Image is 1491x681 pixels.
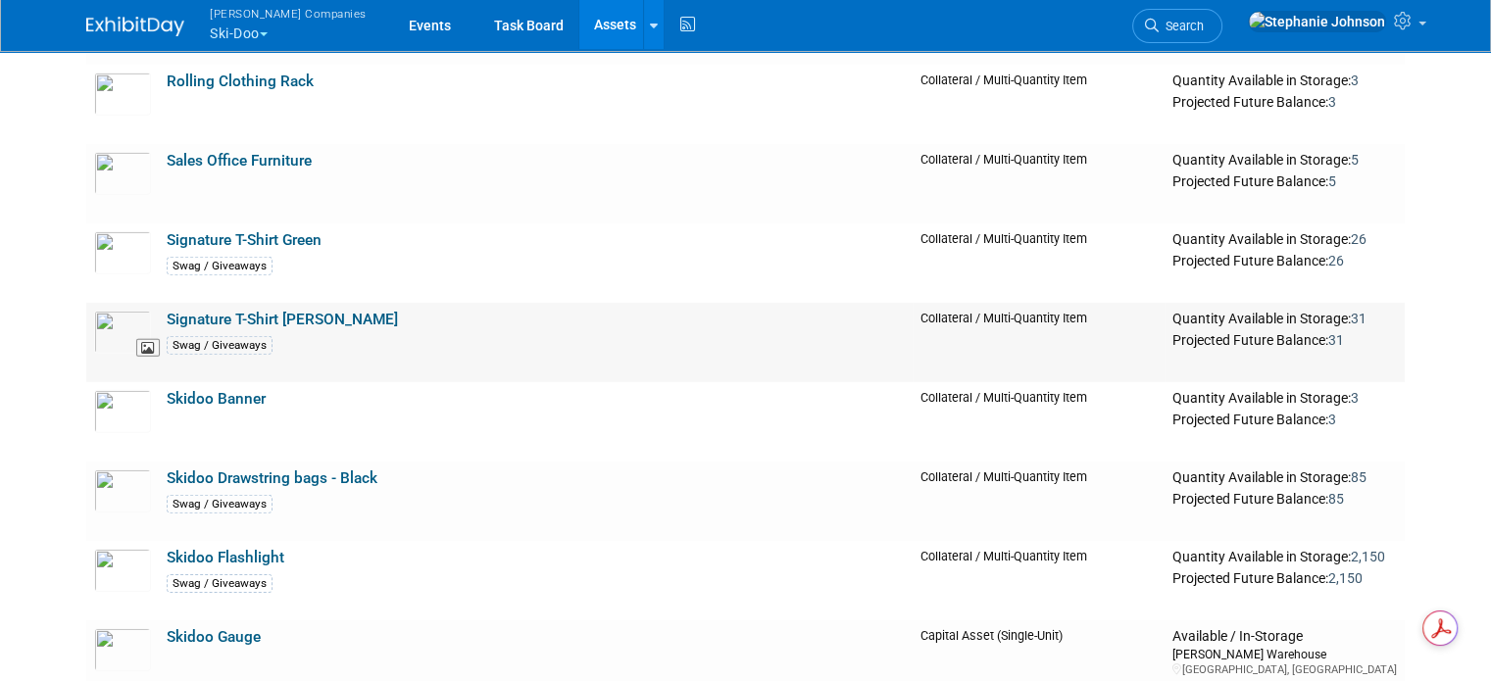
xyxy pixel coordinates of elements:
span: 5 [1328,173,1336,189]
div: Quantity Available in Storage: [1172,152,1397,170]
div: [PERSON_NAME] Warehouse [1172,646,1397,662]
span: 3 [1351,390,1359,406]
div: [GEOGRAPHIC_DATA], [GEOGRAPHIC_DATA] [1172,662,1397,677]
div: Projected Future Balance: [1172,487,1397,509]
td: Collateral / Multi-Quantity Item [913,541,1165,620]
div: Projected Future Balance: [1172,249,1397,270]
td: Collateral / Multi-Quantity Item [913,382,1165,462]
div: Swag / Giveaways [167,336,273,355]
span: View Asset Image [136,339,160,358]
img: ExhibitDay [86,17,184,36]
a: Sales Office Furniture [167,152,312,170]
a: Signature T-Shirt Green [167,231,322,249]
div: Quantity Available in Storage: [1172,73,1397,90]
span: 3 [1351,73,1359,88]
img: Stephanie Johnson [1248,11,1386,32]
td: Collateral / Multi-Quantity Item [913,223,1165,303]
div: Projected Future Balance: [1172,408,1397,429]
span: 3 [1328,412,1336,427]
div: Swag / Giveaways [167,495,273,513]
span: 26 [1328,253,1344,268]
td: Collateral / Multi-Quantity Item [913,303,1165,382]
a: Skidoo Gauge [167,628,261,646]
span: 5 [1351,152,1359,168]
div: Quantity Available in Storage: [1172,390,1397,408]
div: Available / In-Storage [1172,628,1397,646]
td: Collateral / Multi-Quantity Item [913,65,1165,144]
a: Rolling Clothing Rack [167,73,314,90]
span: 26 [1351,231,1367,247]
div: Projected Future Balance: [1172,90,1397,112]
span: 2,150 [1351,549,1385,564]
span: 31 [1351,311,1367,326]
div: Quantity Available in Storage: [1172,231,1397,249]
div: Quantity Available in Storage: [1172,469,1397,487]
span: 85 [1351,469,1367,485]
span: 31 [1328,332,1344,348]
div: Quantity Available in Storage: [1172,311,1397,328]
span: 85 [1328,491,1344,507]
td: Collateral / Multi-Quantity Item [913,462,1165,541]
div: Swag / Giveaways [167,257,273,275]
span: [PERSON_NAME] Companies [210,3,367,24]
div: Quantity Available in Storage: [1172,549,1397,566]
div: Projected Future Balance: [1172,328,1397,350]
div: Projected Future Balance: [1172,170,1397,191]
td: Collateral / Multi-Quantity Item [913,144,1165,223]
span: 3 [1328,94,1336,110]
a: Skidoo Drawstring bags - Black [167,469,377,487]
span: Search [1159,19,1204,33]
a: Signature T-Shirt [PERSON_NAME] [167,311,398,328]
a: Search [1132,9,1222,43]
span: 2,150 [1328,570,1363,586]
a: Skidoo Flashlight [167,549,284,566]
a: Skidoo Banner [167,390,266,408]
div: Projected Future Balance: [1172,566,1397,588]
div: Swag / Giveaways [167,574,273,593]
